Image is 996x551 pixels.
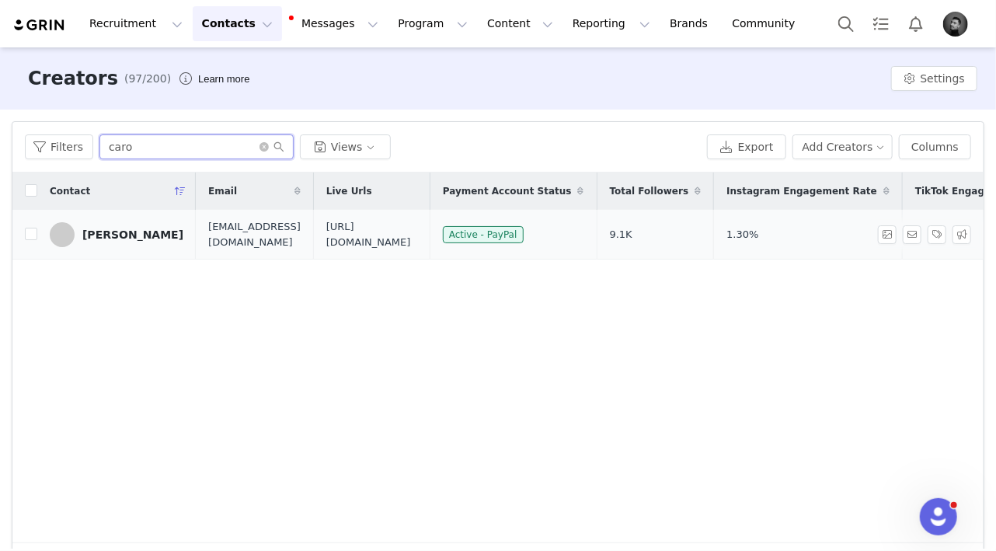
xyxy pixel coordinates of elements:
button: Export [707,134,786,159]
img: 1998fe3d-db6b-48df-94db-97c3eafea673.jpg [943,12,968,37]
span: [EMAIL_ADDRESS][DOMAIN_NAME] [208,219,301,249]
a: [PERSON_NAME] [50,222,183,247]
input: Search... [99,134,294,159]
span: 9.1K [610,227,632,242]
button: Recruitment [80,6,192,41]
span: Instagram Engagement Rate [726,184,877,198]
button: Contacts [193,6,282,41]
button: Messages [283,6,388,41]
span: Contact [50,184,90,198]
i: icon: close-circle [259,142,269,152]
button: Columns [899,134,971,159]
h3: Creators [28,65,118,92]
button: Filters [25,134,93,159]
span: Total Followers [610,184,689,198]
img: grin logo [12,18,67,33]
button: Notifications [899,6,933,41]
button: Profile [934,12,984,37]
div: Tooltip anchor [195,71,252,87]
button: Content [478,6,562,41]
span: Active - PayPal [443,226,524,243]
button: Settings [891,66,977,91]
a: Community [723,6,812,41]
span: Live Urls [326,184,372,198]
span: Email [208,184,237,198]
a: Brands [660,6,722,41]
button: Add Creators [792,134,893,159]
button: Views [300,134,391,159]
button: Program [388,6,477,41]
span: [URL][DOMAIN_NAME] [326,219,417,249]
div: [PERSON_NAME] [82,228,183,241]
span: Payment Account Status [443,184,572,198]
span: (97/200) [124,71,171,87]
span: Send Email [903,225,928,244]
button: Reporting [563,6,660,41]
iframe: Intercom live chat [920,498,957,535]
span: 1.30% [726,227,758,242]
button: Search [829,6,863,41]
a: Tasks [864,6,898,41]
i: icon: search [273,141,284,152]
